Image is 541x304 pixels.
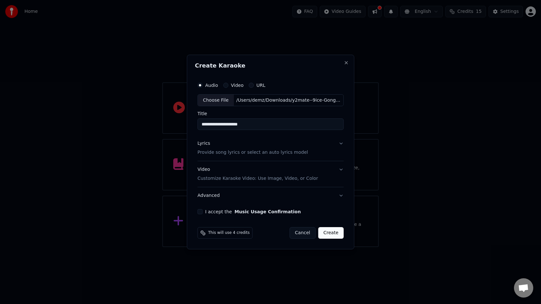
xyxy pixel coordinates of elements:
[197,150,308,156] p: Provide song lyrics or select an auto lyrics model
[197,112,344,116] label: Title
[205,209,301,214] label: I accept the
[197,141,210,147] div: Lyrics
[198,95,234,106] div: Choose File
[289,227,316,239] button: Cancel
[195,63,346,69] h2: Create Karaoke
[256,83,265,88] label: URL
[231,83,243,88] label: Video
[197,167,318,182] div: Video
[197,135,344,161] button: LyricsProvide song lyrics or select an auto lyrics model
[205,83,218,88] label: Audio
[234,209,301,214] button: I accept the
[234,97,343,104] div: /Users/demz/Downloads/y2mate--9ice-Gongo-Aso-Lyric-video-oldskool.mp3
[197,187,344,204] button: Advanced
[197,175,318,182] p: Customize Karaoke Video: Use Image, Video, or Color
[197,161,344,187] button: VideoCustomize Karaoke Video: Use Image, Video, or Color
[208,230,250,235] span: This will use 4 credits
[318,227,344,239] button: Create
